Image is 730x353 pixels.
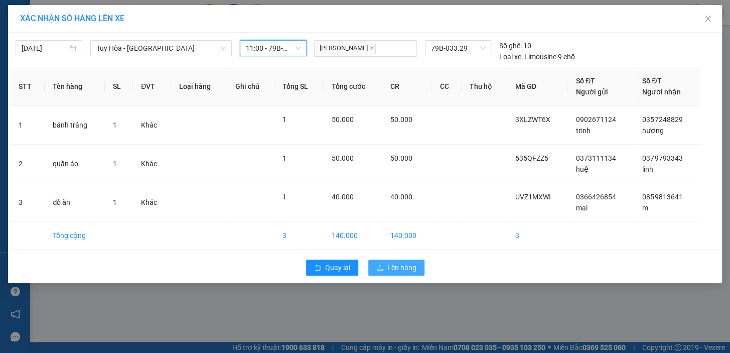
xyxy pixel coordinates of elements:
[390,154,412,162] span: 50.000
[113,198,117,206] span: 1
[324,67,382,106] th: Tổng cước
[45,183,104,222] td: đồ ăn
[105,67,133,106] th: SL
[576,204,588,212] span: mai
[515,154,548,162] span: 535QFZZ5
[499,51,575,62] div: Limousine 9 chỗ
[306,260,358,276] button: rollbackQuay lại
[515,193,551,201] span: UVZ1MXWI
[332,193,354,201] span: 40.000
[11,145,45,183] td: 2
[642,127,663,135] span: hương
[220,45,226,51] span: down
[324,222,382,250] td: 140.000
[642,165,653,173] span: linh
[642,115,682,124] span: 0357248829
[642,204,648,212] span: m
[576,193,616,201] span: 0366426854
[390,193,412,201] span: 40.000
[576,77,595,85] span: Số ĐT
[317,43,376,54] span: [PERSON_NAME]
[45,106,104,145] td: bánh tráng
[576,88,608,96] span: Người gửi
[576,115,616,124] span: 0902671124
[171,67,227,106] th: Loại hàng
[368,260,424,276] button: uploadLên hàng
[282,154,286,162] span: 1
[113,160,117,168] span: 1
[45,145,104,183] td: quần áo
[22,43,67,54] input: 13/10/2025
[314,264,321,272] span: rollback
[499,40,531,51] div: 10
[382,67,432,106] th: CR
[507,222,568,250] td: 3
[576,154,616,162] span: 0373111134
[432,67,462,106] th: CC
[390,115,412,124] span: 50.000
[576,127,591,135] span: trinh
[382,222,432,250] td: 140.000
[704,15,712,23] span: close
[515,115,550,124] span: 3XLZWT6X
[369,46,374,51] span: close
[133,183,171,222] td: Khác
[642,154,682,162] span: 0379793343
[45,67,104,106] th: Tên hàng
[332,115,354,124] span: 50.000
[499,51,523,62] span: Loại xe:
[20,14,124,23] span: XÁC NHẬN SỐ HÀNG LÊN XE
[576,165,589,173] span: huệ
[282,193,286,201] span: 1
[246,41,301,56] span: 11:00 - 79B-033.29
[332,154,354,162] span: 50.000
[133,67,171,106] th: ĐVT
[45,222,104,250] td: Tổng cộng
[642,88,680,96] span: Người nhận
[499,40,522,51] span: Số ghế:
[642,77,661,85] span: Số ĐT
[227,67,274,106] th: Ghi chú
[96,41,226,56] span: Tuy Hòa - Nha Trang
[642,193,682,201] span: 0859813641
[11,67,45,106] th: STT
[11,106,45,145] td: 1
[11,183,45,222] td: 3
[387,262,416,273] span: Lên hàng
[376,264,383,272] span: upload
[133,106,171,145] td: Khác
[507,67,568,106] th: Mã GD
[282,115,286,124] span: 1
[694,5,722,33] button: Close
[133,145,171,183] td: Khác
[325,262,350,273] span: Quay lại
[113,121,117,129] span: 1
[274,67,324,106] th: Tổng SL
[431,41,485,56] span: 79B-033.29
[274,222,324,250] td: 3
[462,67,507,106] th: Thu hộ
